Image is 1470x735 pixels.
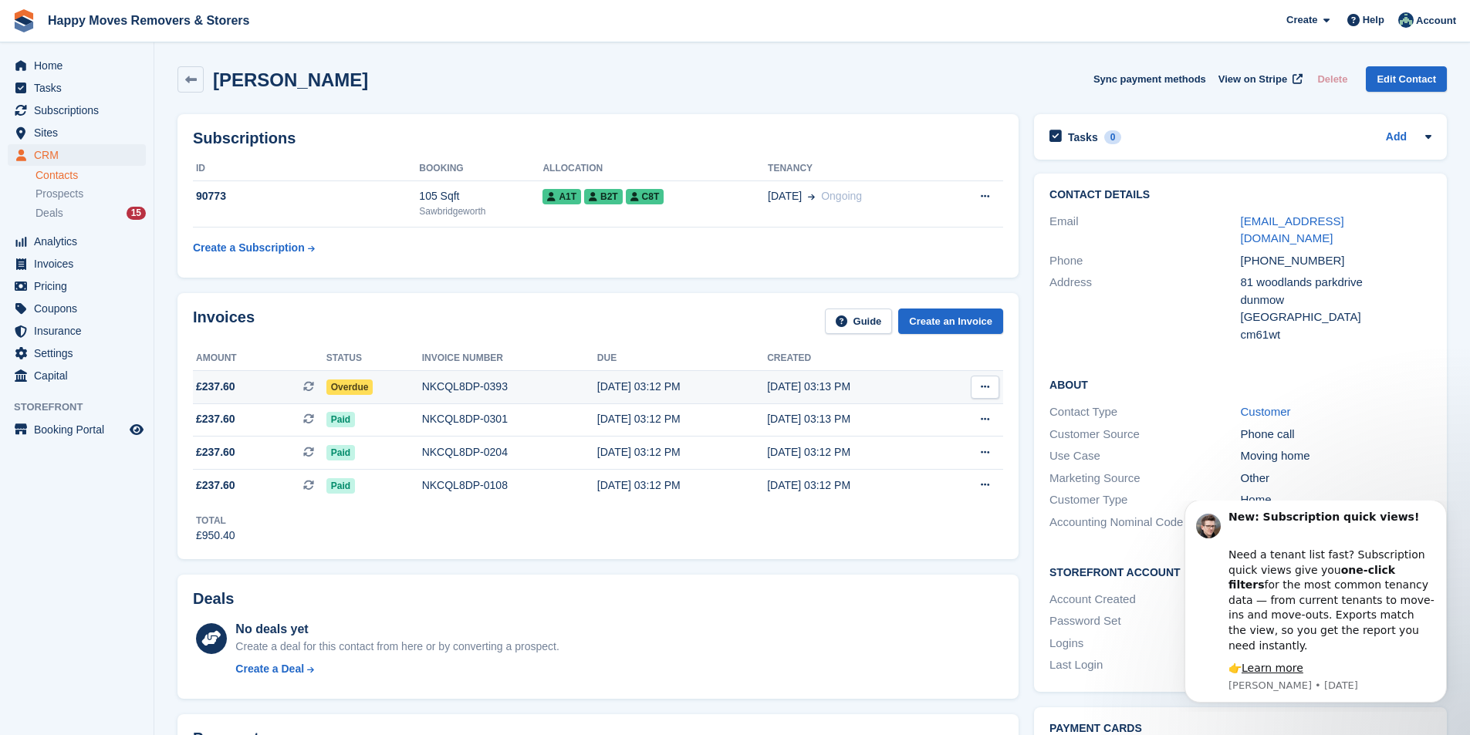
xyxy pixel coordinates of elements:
[767,379,937,395] div: [DATE] 03:13 PM
[1241,326,1431,344] div: cm61wt
[767,346,937,371] th: Created
[235,620,559,639] div: No deals yet
[8,55,146,76] a: menu
[542,189,581,204] span: A1T
[1049,656,1240,674] div: Last Login
[12,9,35,32] img: stora-icon-8386f47178a22dfd0bd8f6a31ec36ba5ce8667c1dd55bd0f319d3a0aa187defe.svg
[1416,13,1456,29] span: Account
[213,69,368,90] h2: [PERSON_NAME]
[1241,252,1431,270] div: [PHONE_NUMBER]
[768,188,802,204] span: [DATE]
[14,400,154,415] span: Storefront
[1241,214,1344,245] a: [EMAIL_ADDRESS][DOMAIN_NAME]
[34,55,127,76] span: Home
[34,77,127,99] span: Tasks
[35,186,146,202] a: Prospects
[35,205,146,221] a: Deals 15
[326,478,355,494] span: Paid
[196,379,235,395] span: £237.60
[767,444,937,460] div: [DATE] 03:12 PM
[193,308,255,334] h2: Invoices
[8,77,146,99] a: menu
[1241,447,1431,465] div: Moving home
[1049,723,1431,735] h2: Payment cards
[1049,635,1240,652] div: Logins
[898,308,1003,334] a: Create an Invoice
[1068,130,1098,144] h2: Tasks
[67,9,274,176] div: Message content
[8,365,146,386] a: menu
[8,320,146,342] a: menu
[67,178,274,192] p: Message from Steven, sent 1w ago
[422,346,597,371] th: Invoice number
[8,99,146,121] a: menu
[1241,405,1291,418] a: Customer
[1049,376,1431,392] h2: About
[1049,274,1240,343] div: Address
[8,253,146,275] a: menu
[34,365,127,386] span: Capital
[34,419,127,440] span: Booking Portal
[196,514,235,528] div: Total
[1386,129,1407,147] a: Add
[767,477,937,494] div: [DATE] 03:12 PM
[34,231,127,252] span: Analytics
[1049,491,1240,509] div: Customer Type
[34,99,127,121] span: Subscriptions
[1049,447,1240,465] div: Use Case
[597,411,767,427] div: [DATE] 03:12 PM
[1049,189,1431,201] h2: Contact Details
[1049,612,1240,630] div: Password Set
[35,206,63,221] span: Deals
[193,590,234,608] h2: Deals
[193,240,305,256] div: Create a Subscription
[34,275,127,297] span: Pricing
[193,234,315,262] a: Create a Subscription
[1363,12,1384,28] span: Help
[1241,274,1431,292] div: 81 woodlands parkdrive
[597,477,767,494] div: [DATE] 03:12 PM
[768,157,943,181] th: Tenancy
[422,444,597,460] div: NKCQL8DP-0204
[326,379,373,395] span: Overdue
[35,187,83,201] span: Prospects
[35,168,146,183] a: Contacts
[34,342,127,364] span: Settings
[597,346,767,371] th: Due
[419,157,542,181] th: Booking
[1049,514,1240,531] div: Accounting Nominal Code
[8,298,146,319] a: menu
[42,8,255,33] a: Happy Moves Removers & Storers
[193,157,419,181] th: ID
[67,32,274,153] div: Need a tenant list fast? Subscription quick views give you for the most common tenancy data — fro...
[1049,564,1431,579] h2: Storefront Account
[1398,12,1414,28] img: Admin
[8,275,146,297] a: menu
[8,342,146,364] a: menu
[196,444,235,460] span: £237.60
[80,161,142,174] a: Learn more
[1241,308,1431,326] div: [GEOGRAPHIC_DATA]
[542,157,768,181] th: Allocation
[584,189,623,204] span: B2T
[422,477,597,494] div: NKCQL8DP-0108
[193,130,1003,147] h2: Subscriptions
[1311,66,1353,92] button: Delete
[8,122,146,143] a: menu
[1161,501,1470,712] iframe: Intercom notifications message
[34,144,127,166] span: CRM
[196,477,235,494] span: £237.60
[1049,426,1240,443] div: Customer Source
[326,346,422,371] th: Status
[8,419,146,440] a: menu
[196,411,235,427] span: £237.60
[193,188,419,204] div: 90773
[127,420,146,439] a: Preview store
[1093,66,1206,92] button: Sync payment methods
[326,412,355,427] span: Paid
[419,204,542,218] div: Sawbridgeworth
[597,379,767,395] div: [DATE] 03:12 PM
[825,308,893,334] a: Guide
[626,189,664,204] span: C8T
[8,144,146,166] a: menu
